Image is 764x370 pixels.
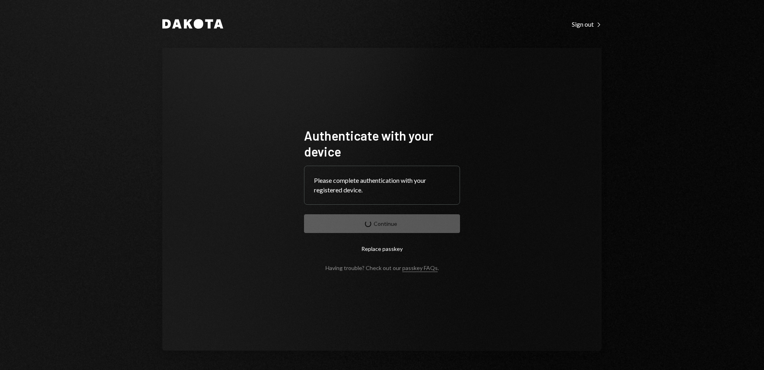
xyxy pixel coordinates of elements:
div: Having trouble? Check out our . [325,264,439,271]
a: Sign out [572,20,602,28]
h1: Authenticate with your device [304,127,460,159]
button: Replace passkey [304,239,460,258]
a: passkey FAQs [402,264,438,272]
div: Please complete authentication with your registered device. [314,176,450,195]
